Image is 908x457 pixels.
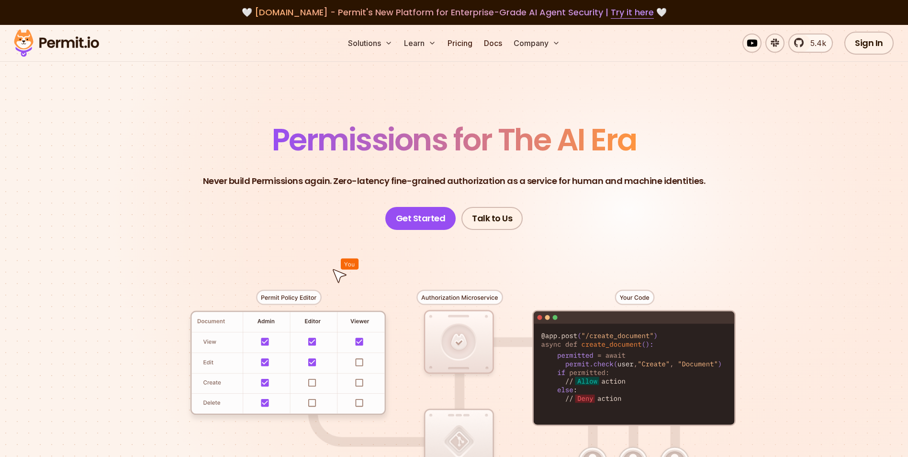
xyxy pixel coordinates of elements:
img: Permit logo [10,27,103,59]
span: Permissions for The AI Era [272,118,637,161]
span: [DOMAIN_NAME] - Permit's New Platform for Enterprise-Grade AI Agent Security | [255,6,654,18]
a: Pricing [444,34,476,53]
div: 🤍 🤍 [23,6,885,19]
button: Learn [400,34,440,53]
a: Talk to Us [461,207,523,230]
button: Company [510,34,564,53]
p: Never build Permissions again. Zero-latency fine-grained authorization as a service for human and... [203,174,706,188]
a: 5.4k [788,34,833,53]
a: Sign In [844,32,894,55]
button: Solutions [344,34,396,53]
a: Try it here [611,6,654,19]
a: Get Started [385,207,456,230]
a: Docs [480,34,506,53]
span: 5.4k [805,37,826,49]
